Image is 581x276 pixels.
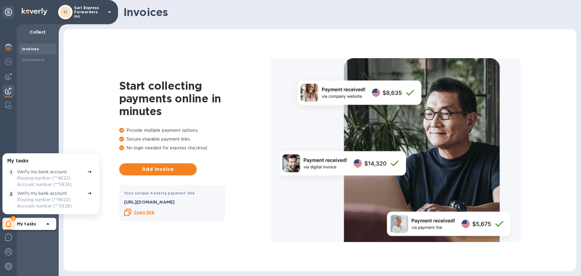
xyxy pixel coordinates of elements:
h3: My tasks [7,158,28,164]
p: Sari Express Forwarders Inc [74,6,104,18]
b: Customers [22,58,45,62]
b: SI [64,10,67,14]
img: Logo [22,8,47,15]
h1: Start collecting payments online in minutes [119,79,271,118]
p: Secure sharable payment links. [119,136,271,142]
h1: Invoices [123,6,571,18]
p: Collect [22,29,54,35]
span: 2 [7,190,15,198]
p: No login needed for express checkout. [119,145,271,151]
b: Copy link [134,210,154,215]
img: Foreign exchange [5,58,12,65]
p: Verify my bank account. [17,169,68,175]
p: Routing number (**4822) Account number (**5926) [17,197,85,209]
p: Provide multiple payment options. [119,127,271,134]
span: 1 [7,169,15,176]
p: Routing number (**4822) Account number (**5926) [17,175,85,188]
b: Your unique Koverly payment link [124,191,195,195]
span: 2 [11,216,16,221]
div: Unpin categories [2,6,15,18]
span: Add invoice [124,166,192,173]
p: Verify my bank account. [17,190,68,197]
p: [URL][DOMAIN_NAME] [124,199,220,205]
b: My tasks [17,221,36,226]
button: Add invoice [119,163,197,175]
b: Invoices [22,47,39,51]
